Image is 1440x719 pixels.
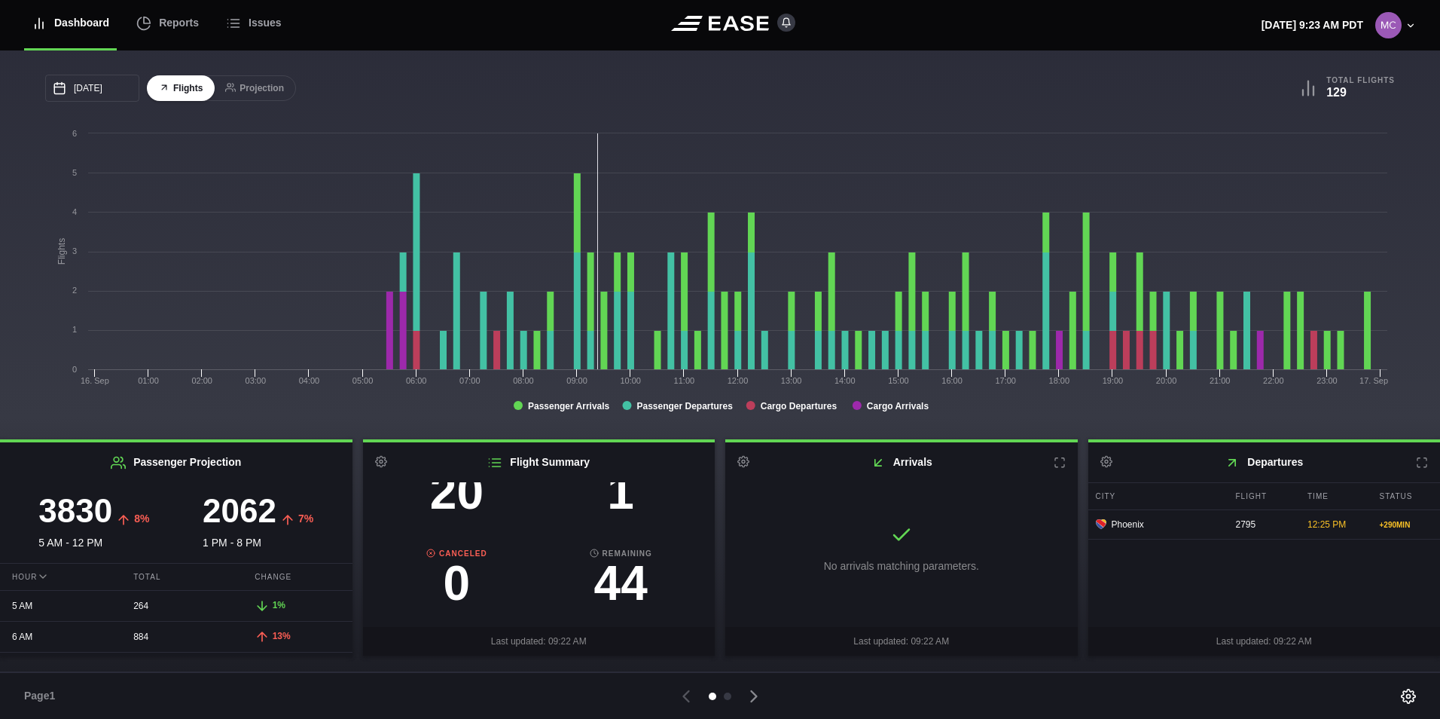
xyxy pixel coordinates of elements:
[1112,518,1144,531] span: Phoenix
[375,548,539,559] b: Canceled
[761,401,837,412] tspan: Cargo Departures
[1326,86,1347,99] b: 129
[72,246,77,255] text: 3
[459,376,481,385] text: 07:00
[273,600,285,610] span: 1%
[1263,376,1284,385] text: 22:00
[888,376,909,385] text: 15:00
[538,468,703,516] h3: 1
[1300,483,1368,509] div: Time
[725,442,1078,482] h2: Arrivals
[513,376,534,385] text: 08:00
[191,376,212,385] text: 02:00
[1316,376,1338,385] text: 23:00
[203,494,276,528] h3: 2062
[566,376,587,385] text: 09:00
[72,207,77,216] text: 4
[38,494,112,528] h3: 3830
[1380,519,1433,531] div: + 290 MIN
[138,376,159,385] text: 01:00
[1326,75,1395,85] b: Total Flights
[538,457,703,524] a: Delayed1
[72,286,77,295] text: 2
[538,559,703,607] h3: 44
[867,401,929,412] tspan: Cargo Arrivals
[121,564,230,590] div: Total
[995,376,1016,385] text: 17:00
[538,548,703,559] b: Remaining
[299,376,320,385] text: 04:00
[1228,510,1297,539] div: 2795
[352,376,374,385] text: 05:00
[363,442,715,482] h2: Flight Summary
[834,376,856,385] text: 14:00
[243,564,352,590] div: Change
[121,623,230,651] div: 884
[824,558,979,574] p: No arrivals matching parameters.
[1307,519,1346,530] span: 12:25 PM
[246,376,267,385] text: 03:00
[620,376,641,385] text: 10:00
[528,401,610,412] tspan: Passenger Arrivals
[72,129,77,138] text: 6
[213,75,296,102] button: Projection
[375,559,539,607] h3: 0
[12,494,176,551] div: 5 AM - 12 PM
[1049,376,1070,385] text: 18:00
[1156,376,1177,385] text: 20:00
[1103,376,1124,385] text: 19:00
[674,376,695,385] text: 11:00
[725,627,1078,656] div: Last updated: 09:22 AM
[1228,483,1297,509] div: Flight
[941,376,963,385] text: 16:00
[134,512,149,525] span: 8%
[1359,376,1388,385] tspan: 17. Sep
[121,653,230,682] div: 434
[728,376,749,385] text: 12:00
[298,512,313,525] span: 7%
[147,75,215,102] button: Flights
[1262,17,1363,33] p: [DATE] 9:23 AM PDT
[1375,12,1402,38] img: 1153cdcb26907aa7d1cda5a03a6cdb74
[1088,483,1225,509] div: City
[56,238,67,265] tspan: Flights
[72,365,77,374] text: 0
[781,376,802,385] text: 13:00
[45,75,139,102] input: mm/dd/yyyy
[406,376,427,385] text: 06:00
[273,631,291,641] span: 13%
[538,548,703,615] a: Remaining44
[363,627,715,656] div: Last updated: 09:22 AM
[72,325,77,334] text: 1
[1210,376,1231,385] text: 21:00
[121,592,230,620] div: 264
[24,688,62,704] span: Page 1
[375,457,539,524] a: Completed20
[375,468,539,516] h3: 20
[375,548,539,615] a: Canceled0
[636,401,733,412] tspan: Passenger Departures
[72,168,77,177] text: 5
[81,376,109,385] tspan: 16. Sep
[176,494,340,551] div: 1 PM - 8 PM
